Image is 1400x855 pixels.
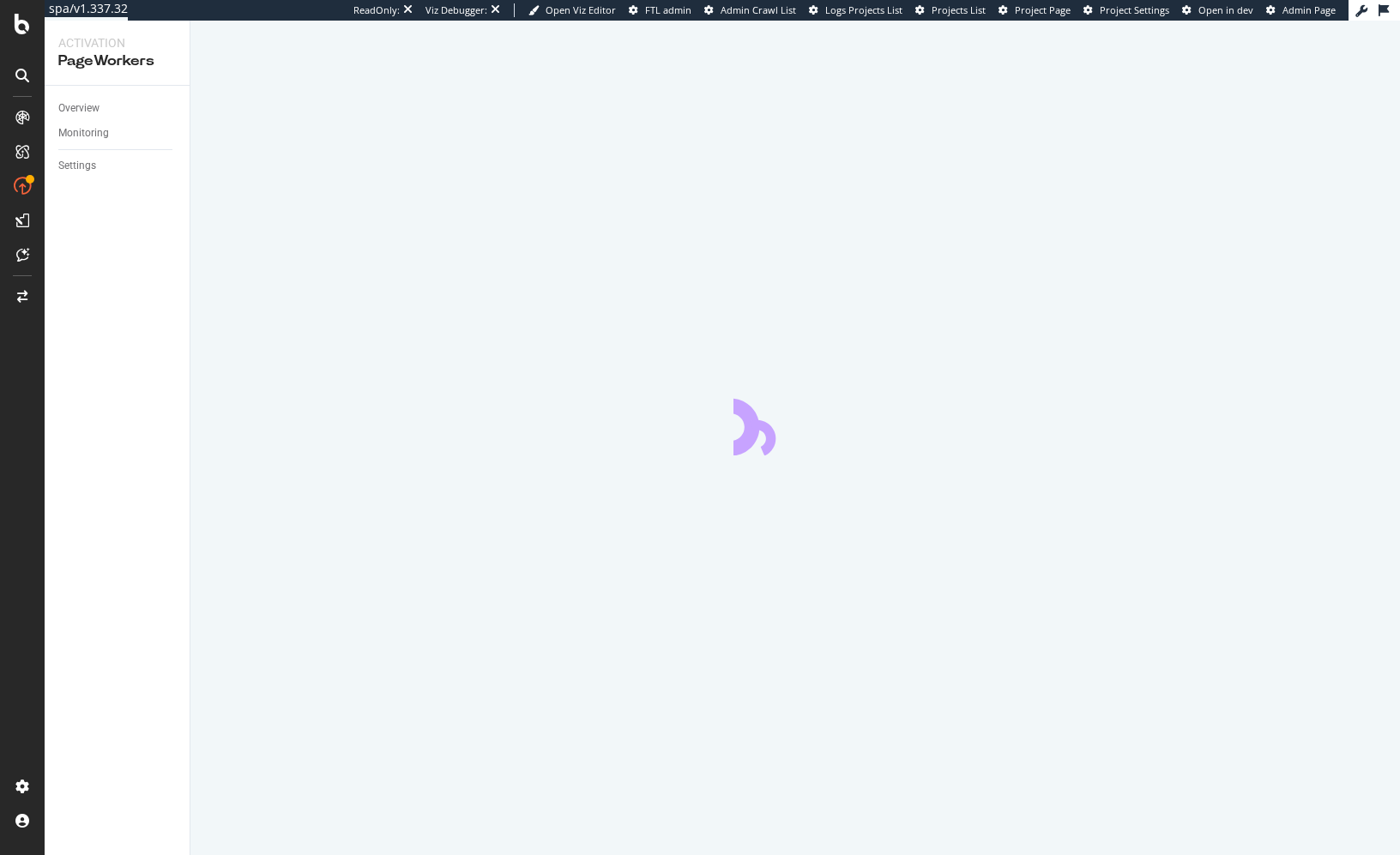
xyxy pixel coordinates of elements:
[546,3,616,16] span: Open Viz Editor
[528,3,616,17] a: Open Viz Editor
[58,34,176,51] div: Activation
[1100,3,1169,16] span: Project Settings
[1083,3,1169,17] a: Project Settings
[721,3,796,16] span: Admin Crawl List
[1282,3,1336,16] span: Admin Page
[58,124,109,142] div: Monitoring
[58,99,178,117] a: Overview
[999,3,1071,17] a: Project Page
[932,3,986,16] span: Projects List
[58,99,100,117] div: Overview
[1266,3,1336,17] a: Admin Page
[58,51,176,71] div: PageWorkers
[629,3,691,17] a: FTL admin
[1182,3,1253,17] a: Open in dev
[425,3,487,17] div: Viz Debugger:
[1198,3,1253,16] span: Open in dev
[58,157,178,175] a: Settings
[825,3,902,16] span: Logs Projects List
[645,3,691,16] span: FTL admin
[733,394,857,455] div: animation
[58,124,178,142] a: Monitoring
[915,3,986,17] a: Projects List
[58,157,96,175] div: Settings
[353,3,400,17] div: ReadOnly:
[704,3,796,17] a: Admin Crawl List
[1015,3,1071,16] span: Project Page
[809,3,902,17] a: Logs Projects List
